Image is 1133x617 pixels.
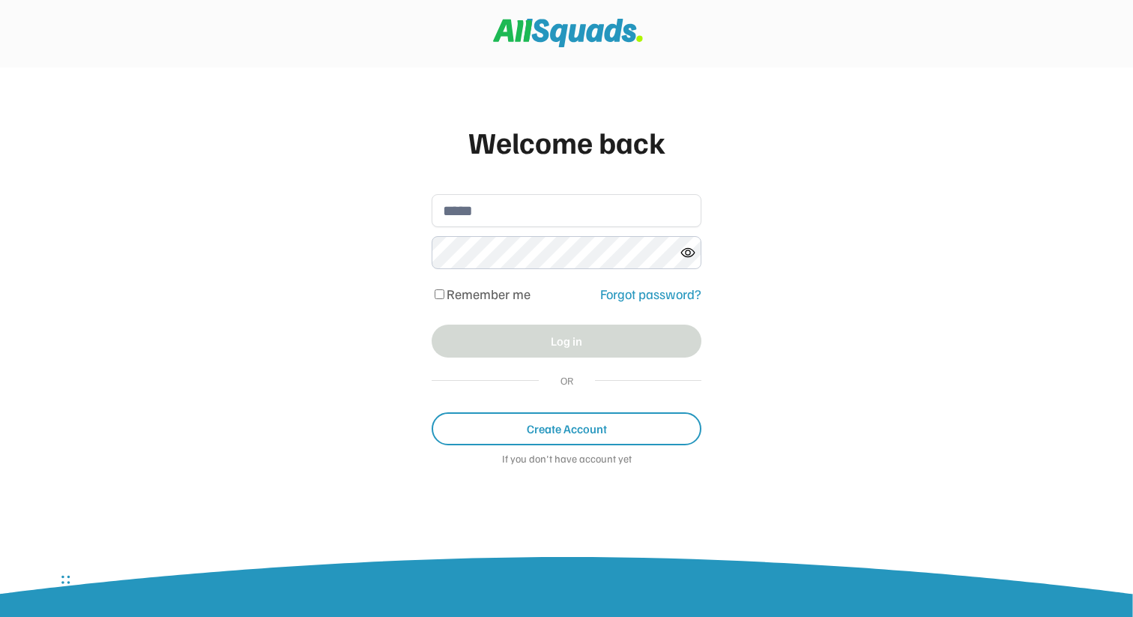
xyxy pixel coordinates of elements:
div: OR [554,373,580,388]
div: Welcome back [432,119,701,164]
div: Forgot password? [600,284,701,304]
div: If you don't have account yet [432,453,701,468]
button: Log in [432,325,701,358]
img: Squad%20Logo.svg [493,19,643,47]
button: Create Account [432,412,701,445]
label: Remember me [447,286,531,302]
